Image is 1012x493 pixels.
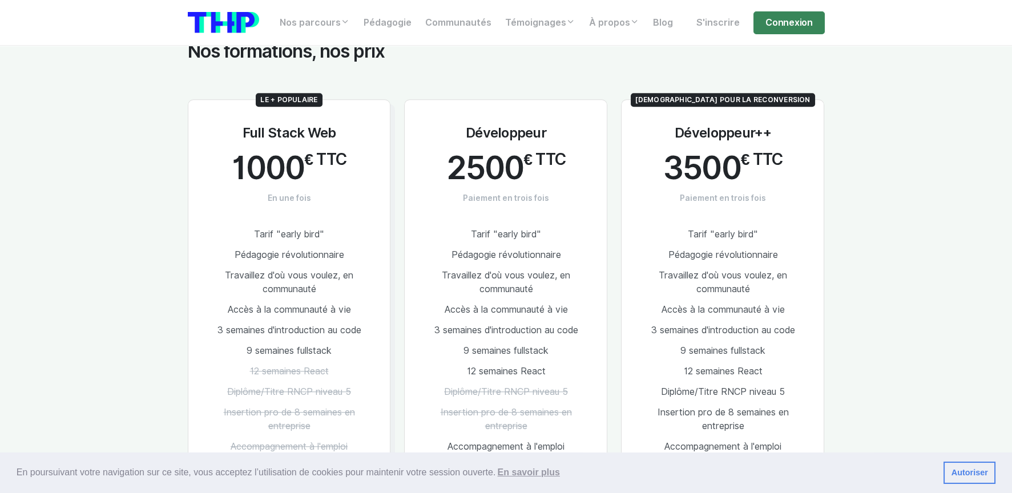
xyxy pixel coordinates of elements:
span: Tarif "early bird" [471,229,541,240]
span: 12 semaines React [249,366,328,377]
span: 3 semaines d'introduction au code [651,325,795,336]
span: € TTC [304,150,346,169]
img: logo [188,12,259,33]
span: 3 semaines d'introduction au code [434,325,578,336]
a: À propos [582,11,646,34]
a: Nos parcours [273,11,357,34]
span: Travaillez d'où vous voulez, en communauté [659,270,787,294]
a: Témoignages [498,11,582,34]
span: En poursuivant votre navigation sur ce site, vous acceptez l’utilisation de cookies pour mainteni... [17,464,934,481]
a: learn more about cookies [495,464,562,481]
span: Pédagogie révolutionnaire [451,249,561,260]
span: 9 semaines fullstack [680,345,765,356]
span: 12 semaines React [683,366,762,377]
span: Accompagnement à l'emploi [231,441,348,452]
span: En une fois [267,192,311,204]
h3: Full Stack Web [243,125,336,142]
a: Blog [646,11,680,34]
span: 9 semaines fullstack [247,345,332,356]
span: 3 semaines d'introduction au code [217,325,361,336]
span: 12 semaines React [466,366,545,377]
h3: Développeur++ [675,125,771,142]
span: Diplôme/Titre RNCP niveau 5 [444,386,568,397]
span: 1000 [232,150,304,185]
span: € TTC [523,150,565,169]
span: € TTC [741,150,783,169]
span: Tarif "early bird" [688,229,758,240]
span: Diplôme/Titre RNCP niveau 5 [661,386,785,397]
span: Pédagogie révolutionnaire [668,249,777,260]
span: Tarif "early bird" [254,229,324,240]
span: Accès à la communauté à vie [661,304,784,315]
span: Le + populaire [256,93,322,107]
span: Diplôme/Titre RNCP niveau 5 [227,386,351,397]
span: Accès à la communauté à vie [444,304,567,315]
span: [DEMOGRAPHIC_DATA] pour la reconversion [631,93,815,107]
span: Insertion pro de 8 semaines en entreprise [440,407,571,431]
span: Travaillez d'où vous voulez, en communauté [225,270,353,294]
span: 9 semaines fullstack [463,345,549,356]
a: dismiss cookie message [944,462,995,484]
span: 3500 [663,150,741,185]
span: Accompagnement à l'emploi [664,441,781,452]
a: Communautés [418,11,498,34]
span: Travaillez d'où vous voulez, en communauté [442,270,570,294]
h3: Développeur [466,125,546,142]
span: Insertion pro de 8 semaines en entreprise [223,407,354,431]
a: Connexion [753,11,824,34]
span: Accompagnement à l'emploi [447,441,565,452]
a: S'inscrire [690,11,747,34]
span: Insertion pro de 8 semaines en entreprise [657,407,788,431]
span: Pédagogie révolutionnaire [234,249,344,260]
span: Paiement en trois fois [463,192,549,204]
a: Pédagogie [357,11,418,34]
span: Paiement en trois fois [680,192,766,204]
span: 2500 [446,150,523,185]
h2: Nos formations, nos prix [188,41,825,62]
span: Accès à la communauté à vie [227,304,350,315]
